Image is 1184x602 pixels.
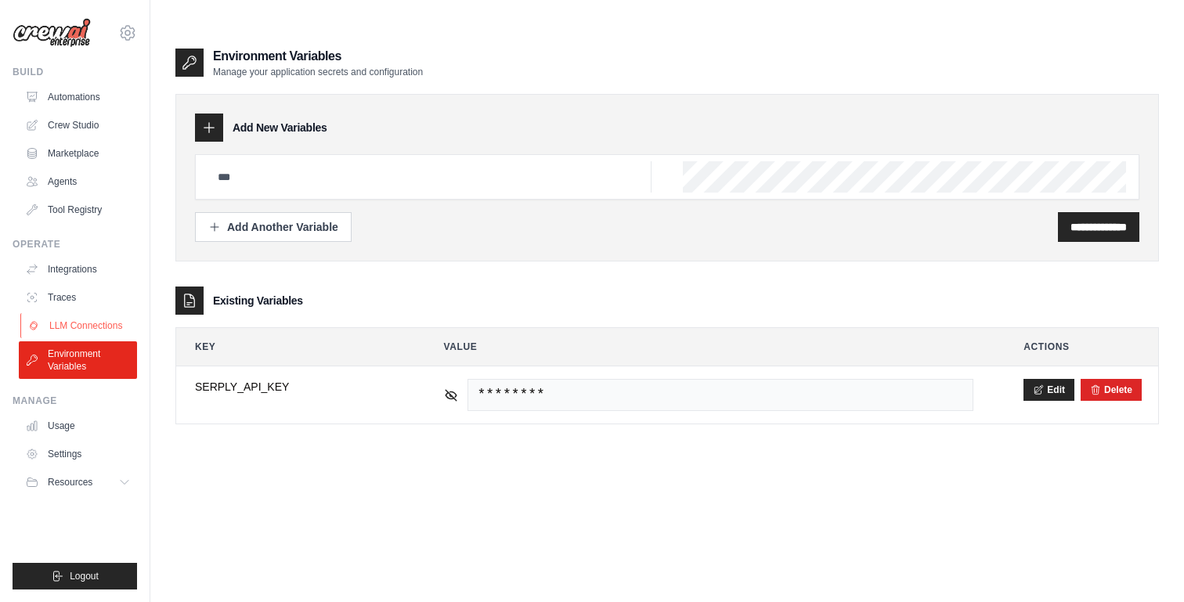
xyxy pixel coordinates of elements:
[19,169,137,194] a: Agents
[19,257,137,282] a: Integrations
[20,313,139,338] a: LLM Connections
[48,476,92,488] span: Resources
[213,47,423,66] h2: Environment Variables
[1023,379,1074,401] button: Edit
[19,285,137,310] a: Traces
[176,328,413,366] th: Key
[70,570,99,582] span: Logout
[195,379,394,395] span: SERPLY_API_KEY
[19,85,137,110] a: Automations
[1090,384,1132,396] button: Delete
[213,66,423,78] p: Manage your application secrets and configuration
[13,238,137,251] div: Operate
[19,113,137,138] a: Crew Studio
[213,293,303,308] h3: Existing Variables
[195,212,352,242] button: Add Another Variable
[425,328,993,366] th: Value
[19,141,137,166] a: Marketplace
[13,66,137,78] div: Build
[19,197,137,222] a: Tool Registry
[208,219,338,235] div: Add Another Variable
[19,341,137,379] a: Environment Variables
[13,395,137,407] div: Manage
[1005,328,1158,366] th: Actions
[19,413,137,438] a: Usage
[19,470,137,495] button: Resources
[13,18,91,48] img: Logo
[19,442,137,467] a: Settings
[233,120,327,135] h3: Add New Variables
[13,563,137,589] button: Logout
